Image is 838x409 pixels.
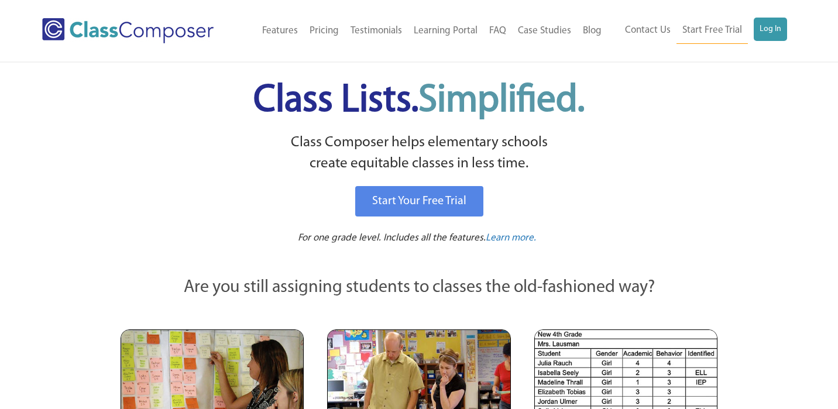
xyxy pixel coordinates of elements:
a: Log In [754,18,787,41]
span: Learn more. [486,233,536,243]
a: Learning Portal [408,18,483,44]
a: Contact Us [619,18,676,43]
nav: Header Menu [239,18,607,44]
span: Class Lists. [253,82,585,120]
a: Case Studies [512,18,577,44]
a: Testimonials [345,18,408,44]
span: Simplified. [418,82,585,120]
span: Start Your Free Trial [372,195,466,207]
a: Learn more. [486,231,536,246]
span: For one grade level. Includes all the features. [298,233,486,243]
p: Class Composer helps elementary schools create equitable classes in less time. [119,132,719,175]
a: Start Free Trial [676,18,748,44]
a: Features [256,18,304,44]
p: Are you still assigning students to classes the old-fashioned way? [121,275,717,301]
nav: Header Menu [607,18,787,44]
a: FAQ [483,18,512,44]
img: Class Composer [42,18,214,43]
a: Blog [577,18,607,44]
a: Pricing [304,18,345,44]
a: Start Your Free Trial [355,186,483,216]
